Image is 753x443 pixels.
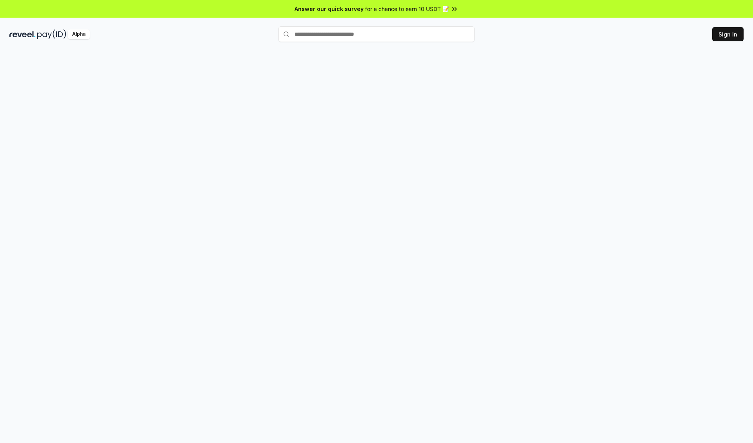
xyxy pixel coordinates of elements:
img: pay_id [37,29,66,39]
div: Alpha [68,29,90,39]
img: reveel_dark [9,29,36,39]
span: Answer our quick survey [295,5,364,13]
span: for a chance to earn 10 USDT 📝 [365,5,449,13]
button: Sign In [712,27,744,41]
